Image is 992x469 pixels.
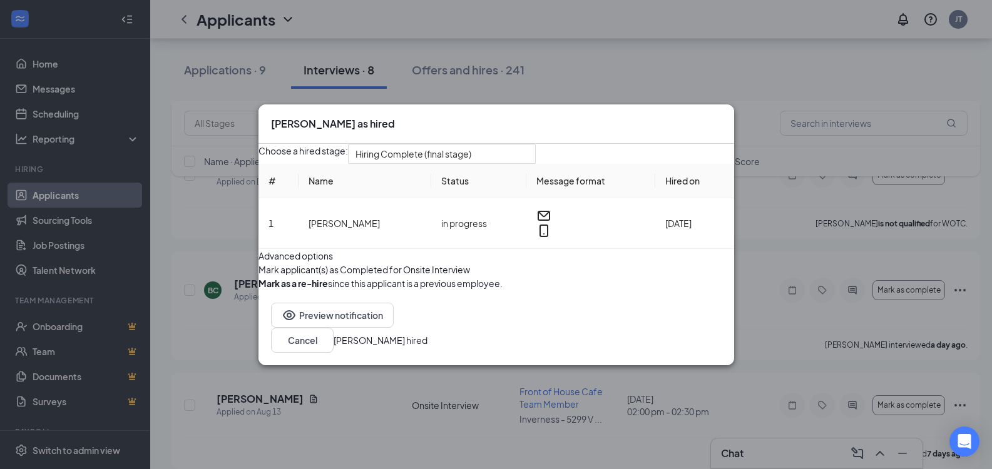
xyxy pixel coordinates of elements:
[949,426,979,456] div: Open Intercom Messenger
[536,208,551,223] svg: Email
[655,198,734,249] td: [DATE]
[298,164,431,198] th: Name
[271,117,395,131] h3: [PERSON_NAME] as hired
[258,276,503,290] div: since this applicant is a previous employee.
[268,218,274,229] span: 1
[258,263,470,276] span: Mark applicant(s) as Completed for Onsite Interview
[655,164,734,198] th: Hired on
[258,249,734,263] div: Advanced options
[298,198,431,249] td: [PERSON_NAME]
[536,223,551,238] svg: MobileSms
[282,308,297,323] svg: Eye
[258,278,328,289] b: Mark as a re-hire
[355,144,471,163] span: Hiring Complete (final stage)
[334,333,427,347] button: [PERSON_NAME] hired
[258,164,299,198] th: #
[271,328,334,353] button: Cancel
[431,198,526,249] td: in progress
[258,144,348,164] span: Choose a hired stage:
[526,164,655,198] th: Message format
[431,164,526,198] th: Status
[271,303,394,328] button: EyePreview notification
